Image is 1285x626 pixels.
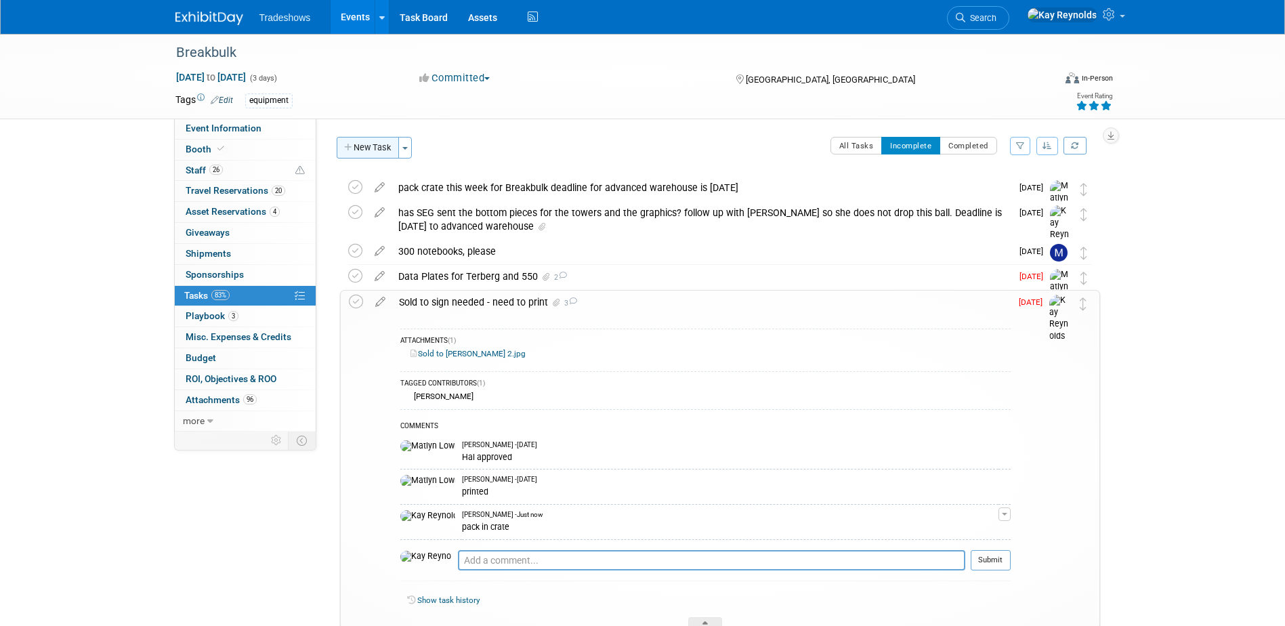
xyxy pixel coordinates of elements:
[477,379,485,387] span: (1)
[228,311,238,321] span: 3
[881,137,940,154] button: Incomplete
[392,291,1011,314] div: Sold to sign needed - need to print
[940,137,997,154] button: Completed
[243,394,257,404] span: 96
[337,137,399,159] button: New Task
[746,75,915,85] span: [GEOGRAPHIC_DATA], [GEOGRAPHIC_DATA]
[400,475,455,487] img: Matlyn Lowrey
[400,420,1011,434] div: COMMENTS
[368,270,392,283] a: edit
[552,273,567,282] span: 2
[462,520,998,533] div: pack in crate
[175,327,316,348] a: Misc. Expenses & Credits
[392,176,1011,199] div: pack crate this week for Breakbulk deadline for advanced warehouse is [DATE]
[1050,180,1070,228] img: Matlyn Lowrey
[400,440,455,453] img: Matlyn Lowrey
[270,207,280,217] span: 4
[186,144,227,154] span: Booth
[175,119,316,139] a: Event Information
[186,185,285,196] span: Travel Reservations
[1019,183,1050,192] span: [DATE]
[1076,93,1112,100] div: Event Rating
[186,331,291,342] span: Misc. Expenses & Credits
[410,349,526,358] a: Sold to [PERSON_NAME] 2.jpg
[562,299,577,308] span: 3
[175,390,316,411] a: Attachments96
[1027,7,1097,22] img: Kay Reynolds
[175,223,316,243] a: Giveaways
[1066,72,1079,83] img: Format-Inperson.png
[392,240,1011,263] div: 300 notebooks, please
[186,310,238,321] span: Playbook
[462,475,537,484] span: [PERSON_NAME] - [DATE]
[175,348,316,369] a: Budget
[947,6,1009,30] a: Search
[186,227,230,238] span: Giveaways
[209,165,223,175] span: 26
[186,123,261,133] span: Event Information
[1019,208,1050,217] span: [DATE]
[974,70,1114,91] div: Event Format
[175,265,316,285] a: Sponsorships
[1050,244,1068,262] img: Mike Carr
[175,181,316,201] a: Travel Reservations20
[400,336,1011,348] div: ATTACHMENTS
[462,484,998,497] div: printed
[368,182,392,194] a: edit
[175,93,233,108] td: Tags
[245,93,293,108] div: equipment
[1019,272,1050,281] span: [DATE]
[175,286,316,306] a: Tasks83%
[1019,247,1050,256] span: [DATE]
[211,290,230,300] span: 83%
[462,440,537,450] span: [PERSON_NAME] - [DATE]
[1080,247,1087,259] i: Move task
[249,74,277,83] span: (3 days)
[295,165,305,177] span: Potential Scheduling Conflict -- at least one attendee is tagged in another overlapping event.
[186,394,257,405] span: Attachments
[175,202,316,222] a: Asset Reservations4
[186,206,280,217] span: Asset Reservations
[400,551,451,563] img: Kay Reynolds
[1081,73,1113,83] div: In-Person
[965,13,996,23] span: Search
[462,510,543,520] span: [PERSON_NAME] - Just now
[272,186,285,196] span: 20
[417,596,480,605] a: Show task history
[1080,297,1087,310] i: Move task
[1049,295,1070,343] img: Kay Reynolds
[1080,272,1087,285] i: Move task
[175,244,316,264] a: Shipments
[217,145,224,152] i: Booth reservation complete
[1050,205,1070,253] img: Kay Reynolds
[175,12,243,25] img: ExhibitDay
[186,165,223,175] span: Staff
[175,161,316,181] a: Staff26
[410,392,473,401] div: [PERSON_NAME]
[265,432,289,449] td: Personalize Event Tab Strip
[175,140,316,160] a: Booth
[1080,183,1087,196] i: Move task
[392,201,1011,238] div: has SEG sent the bottom pieces for the towers and the graphics? follow up with [PERSON_NAME] so s...
[1050,269,1070,317] img: Matlyn Lowrey
[186,248,231,259] span: Shipments
[462,450,998,463] div: Hal approved
[400,379,1011,390] div: TAGGED CONTRIBUTORS
[186,352,216,363] span: Budget
[368,296,392,308] a: edit
[368,207,392,219] a: edit
[1063,137,1087,154] a: Refresh
[175,411,316,432] a: more
[184,290,230,301] span: Tasks
[175,369,316,390] a: ROI, Objectives & ROO
[448,337,456,344] span: (1)
[211,96,233,105] a: Edit
[1080,208,1087,221] i: Move task
[186,269,244,280] span: Sponsorships
[171,41,1034,65] div: Breakbulk
[175,306,316,327] a: Playbook3
[259,12,311,23] span: Tradeshows
[1019,297,1049,307] span: [DATE]
[288,432,316,449] td: Toggle Event Tabs
[400,510,455,522] img: Kay Reynolds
